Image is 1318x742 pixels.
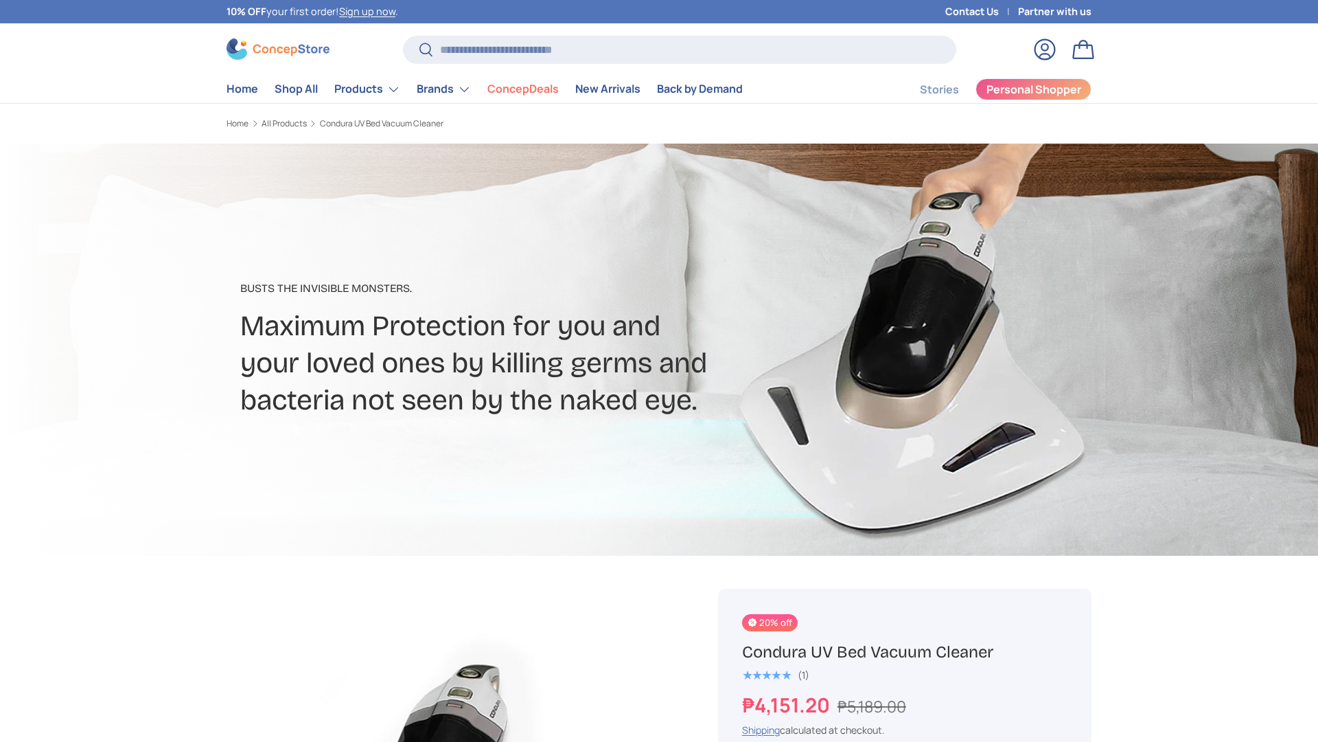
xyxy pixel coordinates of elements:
[320,120,443,128] a: Condura UV Bed Vacuum Cleaner
[227,38,329,60] img: ConcepStore
[262,120,307,128] a: All Products
[1018,4,1091,19] a: Partner with us
[227,76,258,102] a: Home
[837,695,906,717] s: ₱5,189.00
[227,76,743,103] nav: Primary
[240,280,767,297] p: Busts The Invisible Monsters​.
[334,76,400,103] a: Products
[575,76,640,102] a: New Arrivals
[326,76,408,103] summary: Products
[227,4,398,19] p: your first order! .
[742,668,791,682] span: ★★★★★
[742,642,1067,663] h1: Condura UV Bed Vacuum Cleaner
[742,666,809,682] a: 5.0 out of 5.0 stars (1)
[742,691,833,719] strong: ₱4,151.20
[339,5,395,18] a: Sign up now
[408,76,479,103] summary: Brands
[798,670,809,680] div: (1)
[920,76,959,103] a: Stories
[975,78,1091,100] a: Personal Shopper
[227,120,248,128] a: Home
[945,4,1018,19] a: Contact Us
[742,723,780,737] a: Shipping
[240,308,767,419] h2: Maximum Protection for you and your loved ones by killing germs and bacteria not seen by the nake...
[227,117,685,130] nav: Breadcrumbs
[742,669,791,682] div: 5.0 out of 5.0 stars
[275,76,318,102] a: Shop All
[742,614,798,631] span: 20% off
[417,76,471,103] a: Brands
[887,76,1091,103] nav: Secondary
[742,723,1067,737] div: calculated at checkout.
[986,84,1081,95] span: Personal Shopper
[227,5,266,18] strong: 10% OFF
[657,76,743,102] a: Back by Demand
[487,76,559,102] a: ConcepDeals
